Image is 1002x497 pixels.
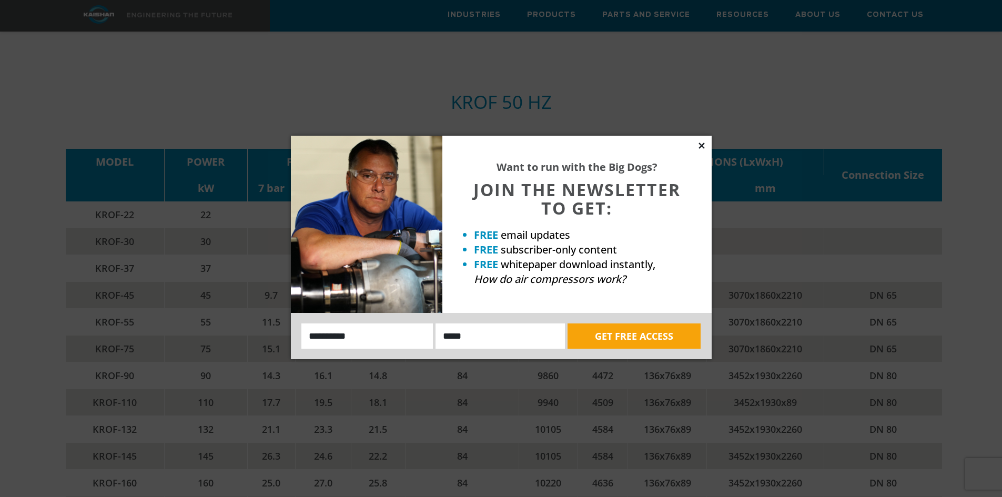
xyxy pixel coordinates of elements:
span: subscriber-only content [501,242,617,257]
strong: FREE [474,257,498,271]
span: JOIN THE NEWSLETTER TO GET: [473,178,681,219]
span: email updates [501,228,570,242]
button: Close [697,141,706,150]
input: Name: [301,323,433,349]
input: Email [436,323,565,349]
button: GET FREE ACCESS [568,323,701,349]
strong: FREE [474,228,498,242]
span: whitepaper download instantly, [501,257,655,271]
em: How do air compressors work? [474,272,626,286]
strong: FREE [474,242,498,257]
strong: Want to run with the Big Dogs? [497,160,657,174]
